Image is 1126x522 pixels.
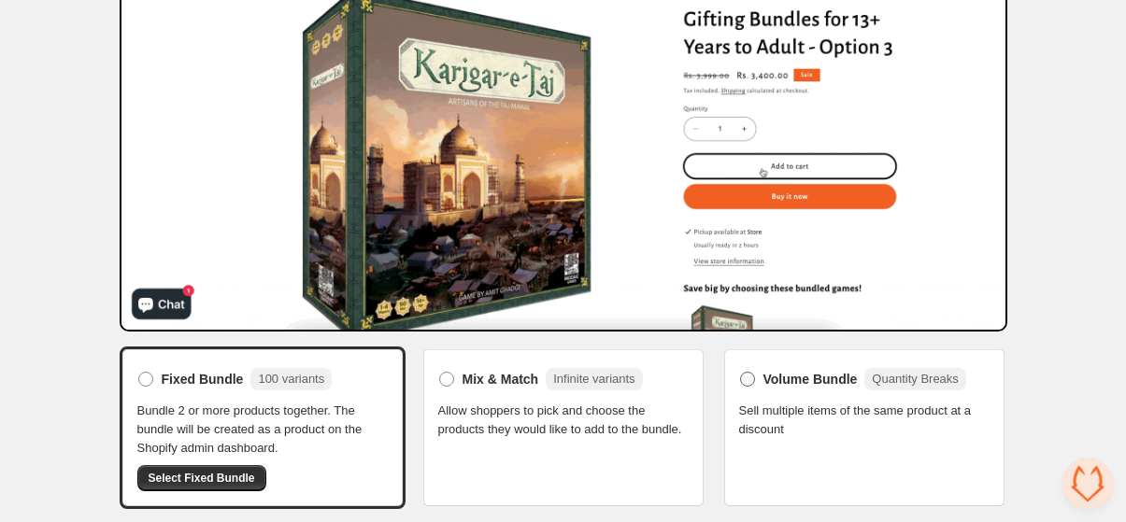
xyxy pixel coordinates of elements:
span: 100 variants [258,372,324,386]
span: Mix & Match [463,370,539,388]
span: Fixed Bundle [162,370,244,388]
a: Ouvrir le chat [1062,459,1113,509]
span: Quantity Breaks [872,372,959,386]
span: Volume Bundle [763,370,858,388]
span: Infinite variants [553,372,634,386]
span: Bundle 2 or more products together. The bundle will be created as a product on the Shopify admin ... [137,402,388,458]
span: Select Fixed Bundle [149,471,255,486]
span: Sell multiple items of the same product at a discount [739,402,990,439]
span: Allow shoppers to pick and choose the products they would like to add to the bundle. [438,402,689,439]
button: Select Fixed Bundle [137,465,266,491]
